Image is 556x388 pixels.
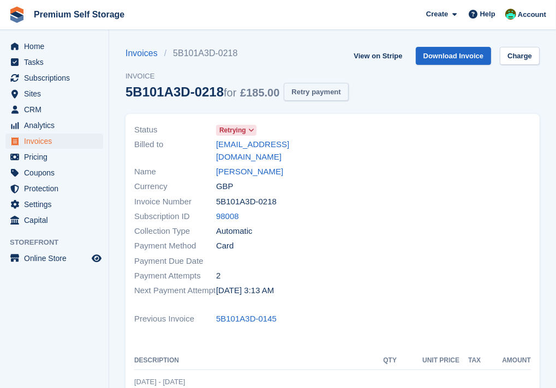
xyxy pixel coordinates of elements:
span: Subscriptions [24,70,89,86]
span: Analytics [24,118,89,133]
span: Account [518,9,546,20]
a: menu [5,134,103,149]
span: Invoice Number [134,196,216,208]
span: Settings [24,197,89,212]
span: CRM [24,102,89,117]
a: 5B101A3D-0145 [216,313,277,325]
a: Download Invoice [416,47,492,65]
span: Invoices [24,134,89,149]
span: Payment Method [134,240,216,252]
span: Subscription ID [134,210,216,223]
a: Charge [500,47,540,65]
span: Retrying [219,125,246,135]
span: Previous Invoice [134,313,216,325]
a: [EMAIL_ADDRESS][DOMAIN_NAME] [216,138,326,163]
a: menu [5,54,103,70]
span: Create [426,9,448,20]
th: Tax [459,352,481,369]
span: Storefront [10,237,109,248]
a: menu [5,149,103,165]
span: Payment Attempts [134,270,216,282]
div: 5B101A3D-0218 [125,84,279,99]
a: menu [5,70,103,86]
span: Currency [134,180,216,193]
button: Retry payment [284,83,348,101]
span: Card [216,240,234,252]
span: Automatic [216,225,253,238]
a: menu [5,165,103,180]
a: menu [5,102,103,117]
span: Pricing [24,149,89,165]
span: 2 [216,270,220,282]
a: 98008 [216,210,239,223]
a: menu [5,181,103,196]
a: Preview store [90,252,103,265]
th: QTY [374,352,397,369]
span: Payment Due Date [134,255,216,268]
nav: breadcrumbs [125,47,349,60]
span: for [224,87,236,99]
a: menu [5,251,103,266]
span: GBP [216,180,234,193]
a: [PERSON_NAME] [216,166,283,178]
span: £185.00 [240,87,279,99]
span: Coupons [24,165,89,180]
span: Tasks [24,54,89,70]
img: Anthony Bell [505,9,516,20]
span: Sites [24,86,89,101]
a: menu [5,197,103,212]
th: Description [134,352,374,369]
span: Help [480,9,495,20]
a: View on Stripe [349,47,406,65]
span: Capital [24,213,89,228]
span: Collection Type [134,225,216,238]
a: menu [5,118,103,133]
span: Billed to [134,138,216,163]
span: Protection [24,181,89,196]
span: Home [24,39,89,54]
span: [DATE] - [DATE] [134,378,185,386]
th: Amount [481,352,531,369]
span: Online Store [24,251,89,266]
span: Next Payment Attempt [134,284,216,297]
time: 2025-08-30 02:13:58 UTC [216,284,274,297]
a: menu [5,39,103,54]
span: Status [134,124,216,136]
span: 5B101A3D-0218 [216,196,277,208]
a: Premium Self Storage [29,5,129,23]
span: Invoice [125,71,349,82]
th: Unit Price [397,352,459,369]
a: menu [5,86,103,101]
img: stora-icon-8386f47178a22dfd0bd8f6a31ec36ba5ce8667c1dd55bd0f319d3a0aa187defe.svg [9,7,25,23]
span: Name [134,166,216,178]
a: Invoices [125,47,164,60]
a: Retrying [216,124,256,136]
a: menu [5,213,103,228]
